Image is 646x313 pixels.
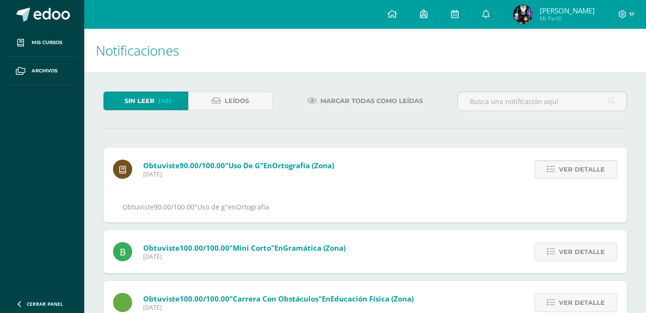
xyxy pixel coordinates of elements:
span: Ortografía (Zona) [272,161,334,170]
span: "Uso de g" [225,161,263,170]
span: Ver detalle [559,294,605,312]
span: Obtuviste en [143,243,346,253]
span: Gramática (Zona) [283,243,346,253]
span: [DATE] [143,253,346,261]
span: Notificaciones [96,41,179,59]
a: Mis cursos [8,29,77,57]
span: "Uso de g" [194,202,228,211]
span: 90.00/100.00 [180,161,225,170]
img: 704be82129736997e241edb0d3c97549.png [513,5,533,24]
span: Mi Perfil [540,14,595,23]
span: 100.00/100.00 [180,294,229,303]
input: Busca una notificación aquí [458,92,626,111]
span: 90.00/100.00 [154,202,194,211]
span: "Carrera con obstáculos" [229,294,322,303]
span: Marcar todas como leídas [320,92,423,110]
span: Cerrar panel [27,301,63,307]
span: Sin leer [125,92,155,110]
a: Archivos [8,57,77,85]
span: Leídos [225,92,249,110]
span: Obtuviste en [143,294,414,303]
span: (45) [159,92,171,110]
a: Leídos [188,92,273,110]
span: "Mini corto" [229,243,274,253]
span: Ver detalle [559,243,605,261]
span: 100.00/100.00 [180,243,229,253]
span: [DATE] [143,303,414,312]
div: Obtuviste en [123,201,608,213]
span: Mis cursos [32,39,62,46]
span: Archivos [32,67,57,75]
span: Educación física (zona) [330,294,414,303]
span: Ortografía [236,202,269,211]
span: Ver detalle [559,161,605,178]
span: [PERSON_NAME] [540,6,595,15]
a: Marcar todas como leídas [295,92,435,110]
span: Obtuviste en [143,161,334,170]
span: [DATE] [143,170,334,178]
a: Sin leer(45) [103,92,188,110]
